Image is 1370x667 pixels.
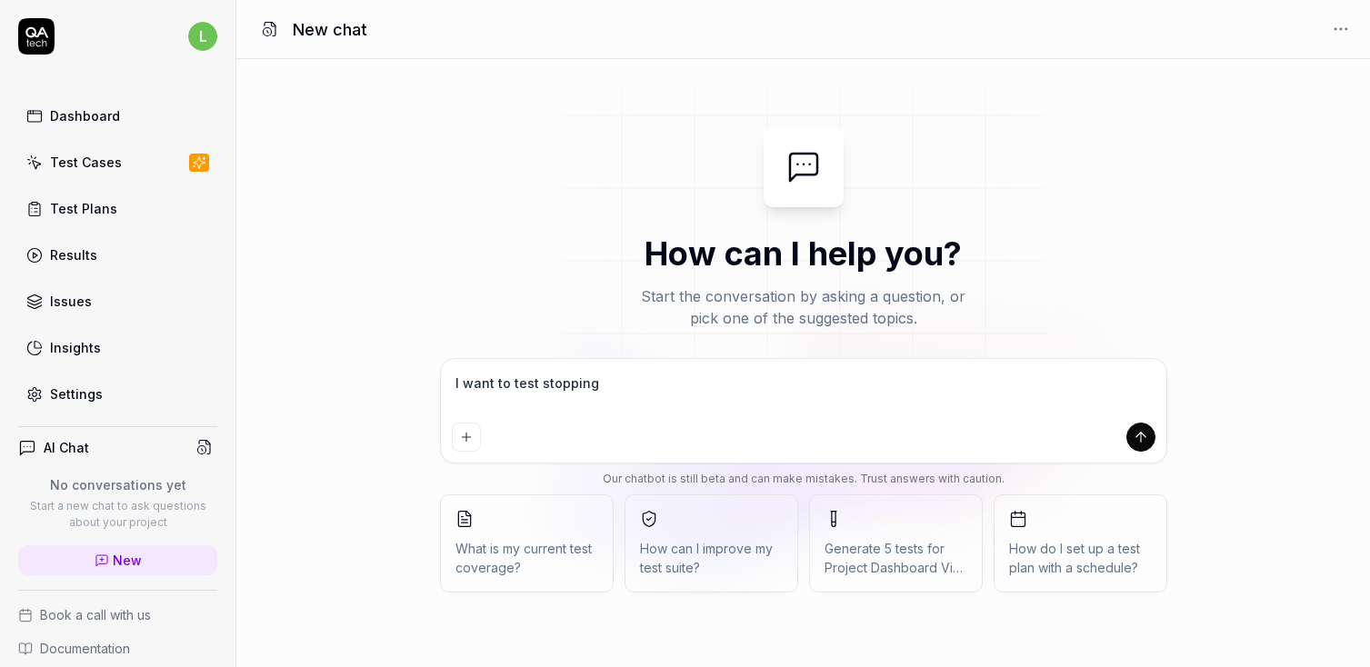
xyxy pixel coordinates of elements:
a: Issues [18,284,217,319]
button: How do I set up a test plan with a schedule? [994,494,1167,592]
h4: AI Chat [44,438,89,457]
span: Documentation [40,639,130,658]
button: What is my current test coverage? [440,494,614,592]
div: Settings [50,384,103,403]
span: l [188,22,217,51]
a: Results [18,237,217,273]
div: Test Cases [50,153,122,172]
a: Test Plans [18,191,217,226]
a: Settings [18,376,217,412]
button: How can I improve my test suite? [625,494,798,592]
span: Book a call with us [40,605,151,624]
div: Dashboard [50,106,120,125]
span: How do I set up a test plan with a schedule? [1009,539,1152,577]
button: Generate 5 tests forProject Dashboard Views [809,494,983,592]
button: l [188,18,217,55]
span: How can I improve my test suite? [640,539,783,577]
a: Insights [18,330,217,365]
p: No conversations yet [18,475,217,494]
span: Generate 5 tests for [825,539,967,577]
div: Our chatbot is still beta and can make mistakes. Trust answers with caution. [440,471,1167,487]
div: Insights [50,338,101,357]
h1: New chat [293,17,367,42]
span: What is my current test coverage? [455,539,598,577]
a: New [18,545,217,575]
button: Add attachment [452,423,481,452]
div: Test Plans [50,199,117,218]
a: Documentation [18,639,217,658]
textarea: I want to test stopping [452,370,1155,415]
p: Start a new chat to ask questions about your project [18,498,217,531]
a: Book a call with us [18,605,217,624]
span: Project Dashboard Views [825,560,977,575]
span: New [113,551,142,570]
div: Results [50,245,97,264]
a: Test Cases [18,144,217,180]
div: Issues [50,292,92,311]
a: Dashboard [18,98,217,134]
